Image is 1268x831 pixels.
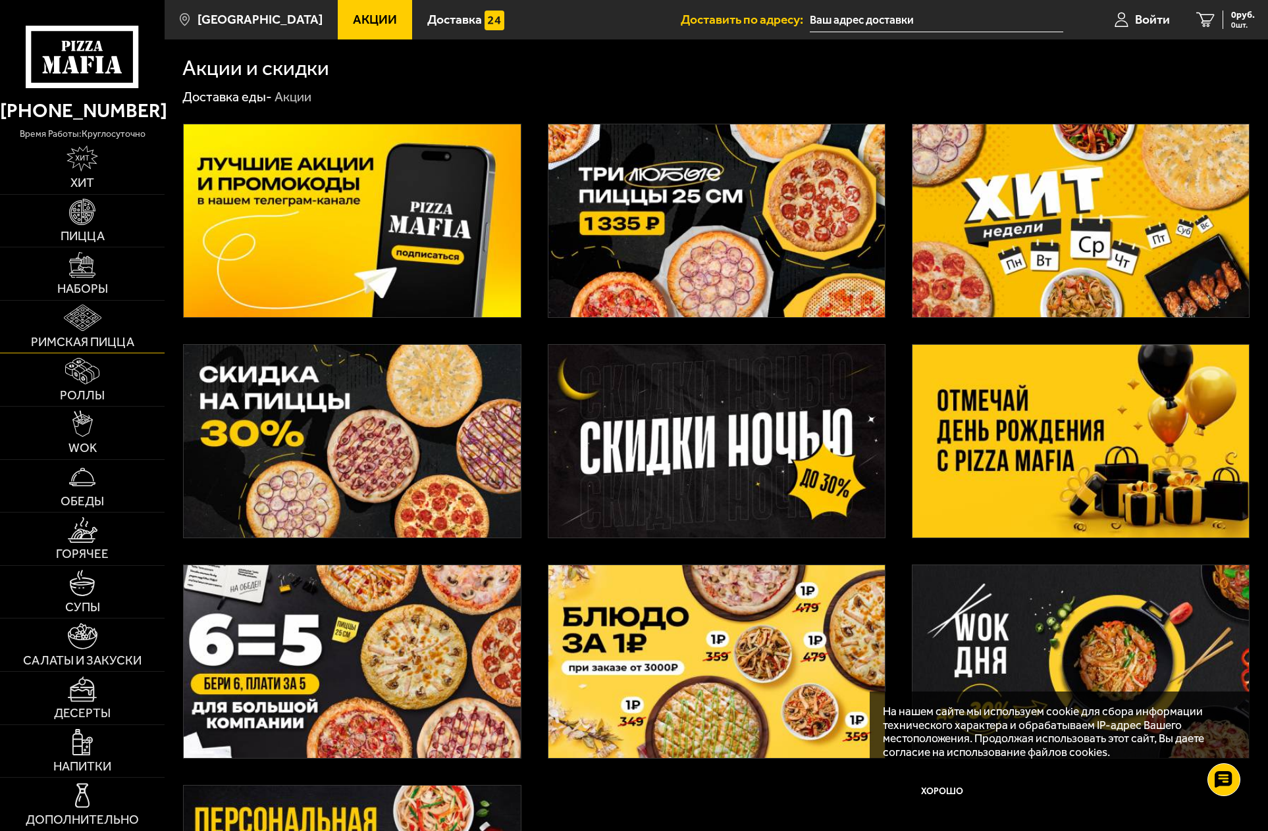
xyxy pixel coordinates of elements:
span: Десерты [54,707,111,720]
span: Напитки [53,761,111,773]
span: Акции [353,13,397,26]
p: На нашем сайте мы используем cookie для сбора информации технического характера и обрабатываем IP... [883,705,1229,759]
button: Хорошо [883,772,1002,811]
div: Акции [275,88,311,105]
input: Ваш адрес доставки [810,8,1063,32]
span: Обеды [61,495,104,508]
span: Роллы [60,390,105,402]
span: 0 шт. [1231,21,1255,29]
span: Войти [1135,13,1170,26]
span: Горячее [56,548,109,561]
span: Доставка [427,13,482,26]
span: Супы [65,601,100,614]
span: Доставить по адресу: [681,13,810,26]
span: Наборы [57,283,108,295]
span: Хит [70,177,94,189]
span: Римская пицца [31,336,134,349]
span: Пицца [61,230,105,243]
span: 0 руб. [1231,11,1255,20]
span: WOK [68,442,97,455]
h1: Акции и скидки [182,57,329,78]
span: Салаты и закуски [23,655,142,667]
img: 15daf4d41897b9f0e9f617042186c801.svg [485,11,504,30]
a: Доставка еды- [182,89,272,105]
span: Дополнительно [26,814,139,826]
span: [GEOGRAPHIC_DATA] [198,13,323,26]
